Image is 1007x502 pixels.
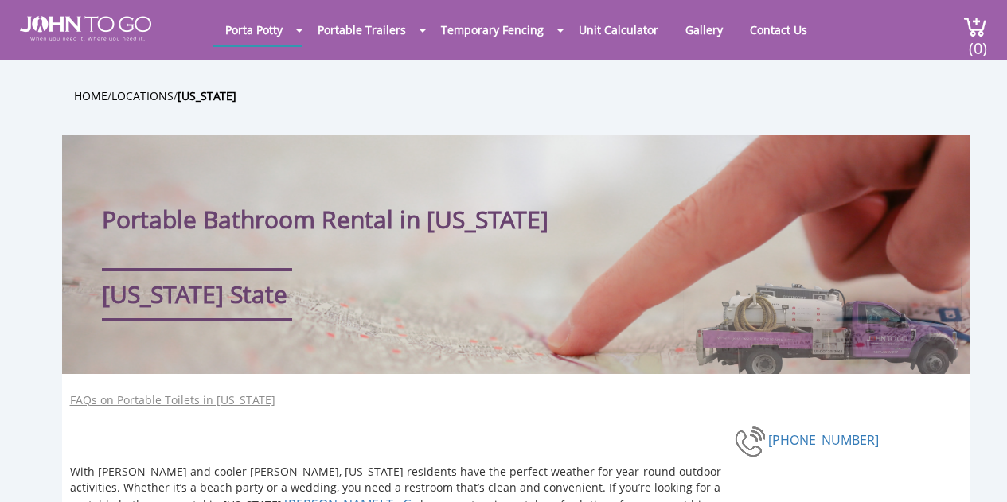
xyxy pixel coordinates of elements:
[429,14,556,45] a: Temporary Fencing
[738,14,819,45] a: Contact Us
[102,167,615,236] h1: Portable Bathroom Rental in [US_STATE]
[735,424,768,459] img: phone-number
[213,14,295,45] a: Porta Potty
[567,14,670,45] a: Unit Calculator
[74,87,982,105] ul: / /
[943,438,1007,502] button: Live Chat
[70,464,721,495] span: With [PERSON_NAME] and cooler [PERSON_NAME], [US_STATE] residents have the perfect weather for ye...
[968,25,987,59] span: (0)
[683,278,962,374] img: Truck
[178,88,236,103] a: [US_STATE]
[20,16,151,41] img: JOHN to go
[306,14,418,45] a: Portable Trailers
[963,16,987,37] img: cart a
[111,88,174,103] a: Locations
[768,430,879,448] a: [PHONE_NUMBER]
[70,392,275,408] a: FAQs on Portable Toilets in [US_STATE]
[673,14,735,45] a: Gallery
[102,268,292,321] div: [US_STATE] State
[74,88,107,103] a: Home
